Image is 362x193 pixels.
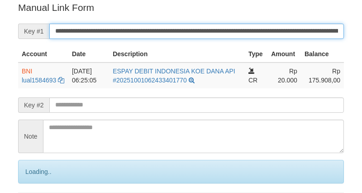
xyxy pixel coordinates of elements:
span: Key #2 [18,97,49,113]
span: Note [18,120,43,153]
td: Rp 175.908,00 [301,63,344,88]
th: Amount [267,46,301,63]
th: Description [109,46,245,63]
th: Date [68,46,109,63]
th: Account [18,46,68,63]
a: Copy lual1584693 to clipboard [58,77,64,84]
td: [DATE] 06:25:05 [68,63,109,88]
span: BNI [22,68,32,75]
td: Rp 20.000 [267,63,301,88]
p: Manual Link Form [18,1,344,14]
div: Loading.. [18,160,344,183]
th: Balance [301,46,344,63]
a: lual1584693 [22,77,56,84]
a: ESPAY DEBIT INDONESIA KOE DANA API #20251001062433401770 [113,68,235,84]
span: CR [248,77,257,84]
span: Key #1 [18,24,49,39]
th: Type [245,46,267,63]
